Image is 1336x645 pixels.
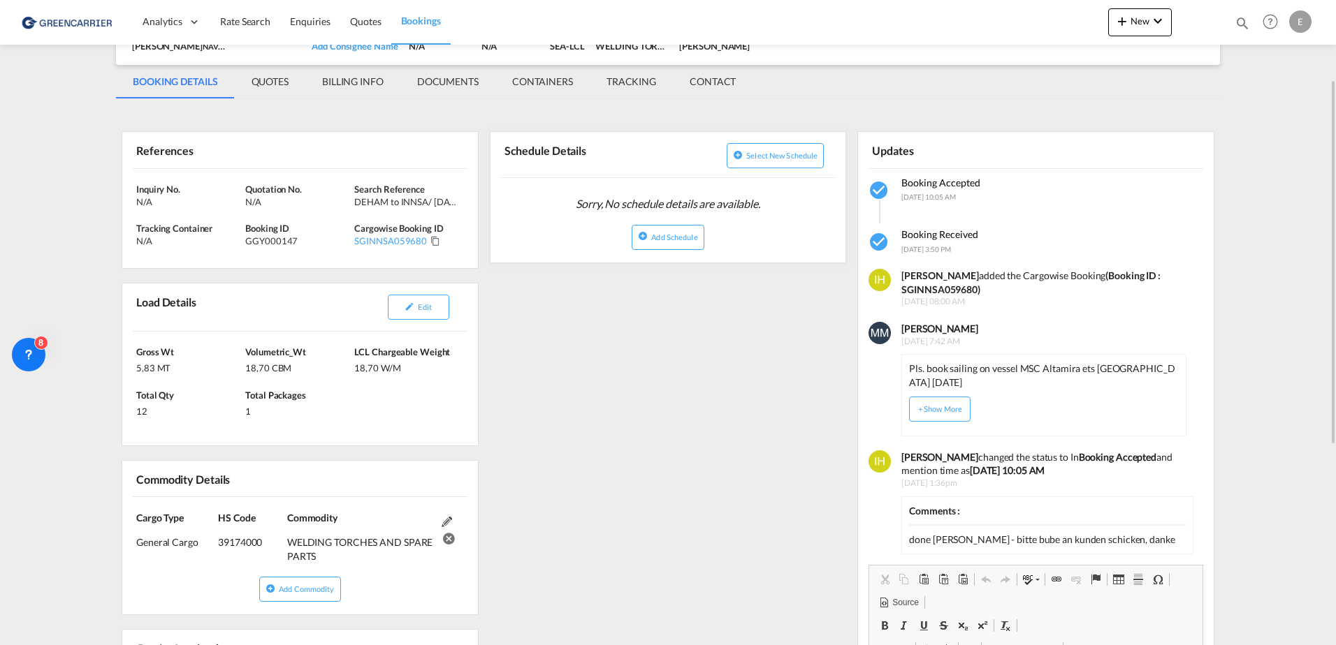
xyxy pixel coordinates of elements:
[901,228,978,240] span: Booking Received
[245,358,351,374] div: 18,70 CBM
[894,570,914,588] a: Copy (Ctrl+C)
[136,346,174,357] span: Gross Wt
[401,15,441,27] span: Bookings
[1108,8,1172,36] button: icon-plus 400-fgNewicon-chevron-down
[869,450,891,473] img: RaD9QQAAAAZJREFUAwAz7V49iZZDGQAAAABJRU5ErkJggg==
[245,184,302,195] span: Quotation No.
[727,143,824,168] button: icon-plus-circleSelect new schedule
[133,466,297,491] div: Commodity Details
[632,225,704,250] button: icon-plus-circleAdd Schedule
[136,223,212,234] span: Tracking Container
[495,65,590,98] md-tab-item: CONTAINERS
[235,65,305,98] md-tab-item: QUOTES
[14,14,319,29] body: Editor, editor2
[651,232,697,242] span: Add Schedule
[245,346,306,357] span: Volumetric_Wt
[116,65,235,98] md-tab-item: BOOKING DETAILS
[405,302,414,311] md-icon: icon-pencil
[914,570,934,588] a: Paste (Ctrl+V)
[312,40,398,52] div: Add Consignee Name
[388,295,449,320] button: icon-pencilEdit
[875,616,894,635] a: Bold (Ctrl+B)
[570,191,766,217] span: Sorry, No schedule details are available.
[287,512,337,524] span: Commodity
[909,504,1185,526] div: Comments :
[970,464,1045,476] b: [DATE] 10:05 AM
[914,616,934,635] a: Underline (Ctrl+U)
[1235,15,1250,31] md-icon: icon-magnify
[901,322,978,334] b: [PERSON_NAME]
[354,235,427,247] div: SGINNSA059680
[136,525,218,549] div: General Cargo
[746,151,818,160] span: Select new schedule
[953,616,973,635] a: Subscript
[901,451,978,463] b: [PERSON_NAME]
[733,150,743,160] md-icon: icon-plus-circle
[869,179,891,202] md-icon: icon-checkbox-marked-circle
[203,40,426,52] span: NAVIS SCHIFFAHRTS- UND SPEDITIONS-AKTIENGESELLSCHAFT
[869,322,891,344] img: 9gAAAABJRU5ErkJggg==
[245,401,351,417] div: 1
[354,195,460,208] div: DEHAM to INNSA/ 12 October, 2025
[1114,15,1166,27] span: New
[136,235,242,247] div: N/A
[1289,10,1312,33] div: E
[136,184,180,195] span: Inquiry No.
[136,195,242,208] div: N/A
[1086,570,1105,588] a: Anchor
[595,40,668,52] div: WELDING TORCHES AND SPARE PARTS
[869,269,891,291] img: RaD9QQAAAAZJREFUAwAz7V49iZZDGQAAAABJRU5ErkJggg==
[245,235,351,247] div: GGY000147
[901,269,1161,295] strong: (Booking ID : SGINNSA059680)
[869,138,1033,162] div: Updates
[996,570,1015,588] a: Redo (Ctrl+Y)
[638,231,648,241] md-icon: icon-plus-circle
[901,336,1193,348] span: [DATE] 7:42 AM
[901,269,979,281] strong: [PERSON_NAME]
[590,65,673,98] md-tab-item: TRACKING
[287,525,435,563] div: WELDING TORCHES AND SPARE PARTS
[409,40,470,52] div: N/A
[136,512,184,524] span: Cargo Type
[973,616,992,635] a: Superscript
[220,15,270,27] span: Rate Search
[901,477,1193,489] span: [DATE] 1:36pm
[133,138,297,162] div: References
[909,362,1178,389] p: Pls. book sailing on vessel MSC Altamira ets [GEOGRAPHIC_DATA] [DATE]
[245,223,289,234] span: Booking ID
[901,193,956,201] span: [DATE] 10:05 AM
[550,40,584,52] div: SEA-LCL
[218,512,255,524] span: HS Code
[354,346,450,357] span: LCL Chargeable Weight
[481,40,539,52] div: N/A
[442,517,452,527] md-icon: Edit
[934,570,953,588] a: Paste as plain text (Ctrl+Shift+V)
[501,138,665,172] div: Schedule Details
[132,40,226,52] div: [PERSON_NAME]
[901,245,951,253] span: [DATE] 3:50 PM
[218,525,284,549] div: 39174000
[1079,451,1156,463] b: Booking Accepted
[143,15,182,29] span: Analytics
[901,177,980,188] span: Booking Accepted
[1235,15,1250,36] div: icon-magnify
[901,296,1193,308] span: [DATE] 08:00 AM
[245,390,306,401] span: Total Packages
[894,616,914,635] a: Italic (Ctrl+I)
[350,15,381,27] span: Quotes
[400,65,495,98] md-tab-item: DOCUMENTS
[290,15,331,27] span: Enquiries
[418,302,431,311] span: Edit
[901,450,1193,477] div: changed the status to In and mention time as
[136,390,174,401] span: Total Qty
[1258,10,1282,34] span: Help
[1047,570,1066,588] a: Link (Ctrl+K)
[1148,570,1168,588] a: Insert Special Character
[354,184,424,195] span: Search Reference
[116,65,753,98] md-pagination-wrapper: Use the left and right arrow keys to navigate between tabs
[869,231,891,253] md-icon: icon-checkbox-marked-circle
[305,65,400,98] md-tab-item: BILLING INFO
[136,401,242,417] div: 12
[1109,570,1128,588] a: Table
